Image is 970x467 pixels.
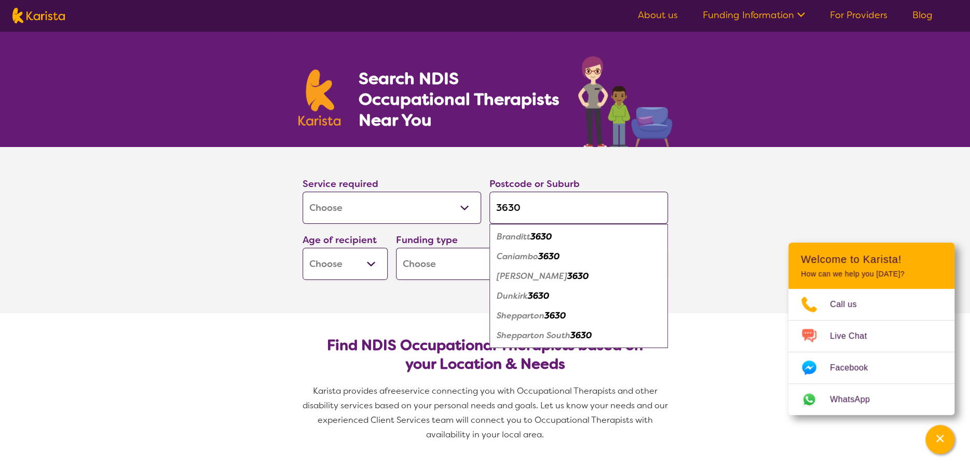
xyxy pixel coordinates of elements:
em: 3630 [528,290,549,301]
div: Dunkirk 3630 [495,286,663,306]
em: 3630 [544,310,566,321]
a: For Providers [830,9,887,21]
em: 3630 [538,251,559,262]
span: Call us [830,297,869,312]
label: Funding type [396,234,458,246]
em: Shepparton [497,310,544,321]
span: WhatsApp [830,392,882,407]
h2: Find NDIS Occupational Therapists based on your Location & Needs [311,336,660,373]
span: Live Chat [830,328,879,344]
h2: Welcome to Karista! [801,253,942,265]
img: Karista logo [12,8,65,23]
ul: Choose channel [788,289,954,415]
label: Age of recipient [303,234,377,246]
div: Branditt 3630 [495,227,663,247]
div: Shepparton 3630 [495,306,663,326]
div: Caniambo 3630 [495,247,663,266]
img: Karista logo [298,70,341,126]
a: Funding Information [703,9,805,21]
div: Colliver 3630 [495,266,663,286]
a: Blog [912,9,933,21]
span: service connecting you with Occupational Therapists and other disability services based on your p... [303,385,670,440]
label: Service required [303,178,378,190]
div: Shepparton South 3630 [495,326,663,345]
div: Channel Menu [788,243,954,415]
h1: Search NDIS Occupational Therapists Near You [358,68,560,130]
em: Dunkirk [497,290,528,301]
p: How can we help you [DATE]? [801,270,942,278]
em: [PERSON_NAME] [497,271,567,282]
a: About us [638,9,678,21]
em: Branditt [497,231,530,242]
img: occupational-therapy [578,56,672,147]
label: Postcode or Suburb [489,178,580,190]
span: free [385,385,401,396]
span: Karista provides a [313,385,385,396]
em: 3630 [567,271,589,282]
em: 3630 [570,330,592,341]
a: Web link opens in a new tab. [788,384,954,415]
em: Caniambo [497,251,538,262]
em: 3630 [530,231,552,242]
em: Shepparton South [497,330,570,341]
span: Facebook [830,360,880,376]
button: Channel Menu [925,425,954,454]
input: Type [489,192,668,224]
